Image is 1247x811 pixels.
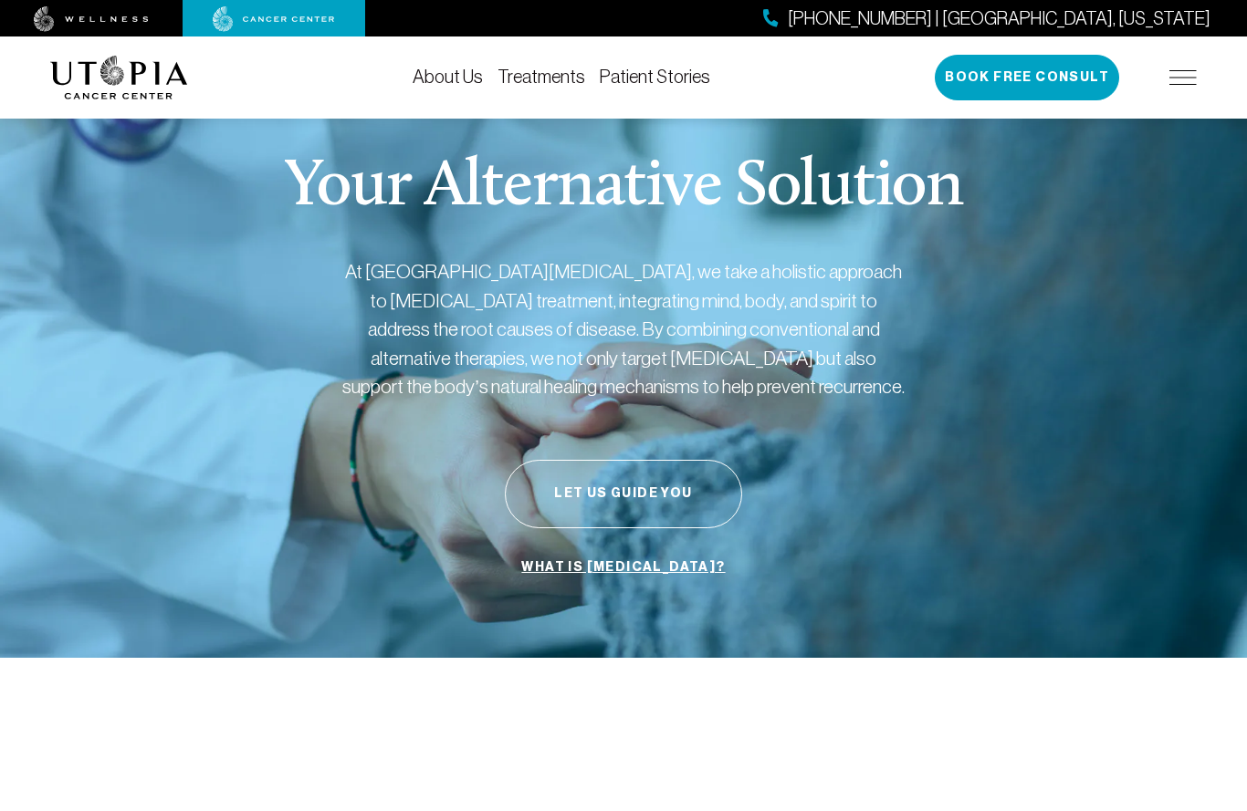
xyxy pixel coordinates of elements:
[413,67,483,87] a: About Us
[1169,70,1197,85] img: icon-hamburger
[50,56,188,99] img: logo
[213,6,335,32] img: cancer center
[763,5,1210,32] a: [PHONE_NUMBER] | [GEOGRAPHIC_DATA], [US_STATE]
[284,155,962,221] p: Your Alternative Solution
[935,55,1119,100] button: Book Free Consult
[788,5,1210,32] span: [PHONE_NUMBER] | [GEOGRAPHIC_DATA], [US_STATE]
[600,67,710,87] a: Patient Stories
[341,257,906,401] p: At [GEOGRAPHIC_DATA][MEDICAL_DATA], we take a holistic approach to [MEDICAL_DATA] treatment, inte...
[517,550,729,585] a: What is [MEDICAL_DATA]?
[505,460,742,528] button: Let Us Guide You
[498,67,585,87] a: Treatments
[34,6,149,32] img: wellness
